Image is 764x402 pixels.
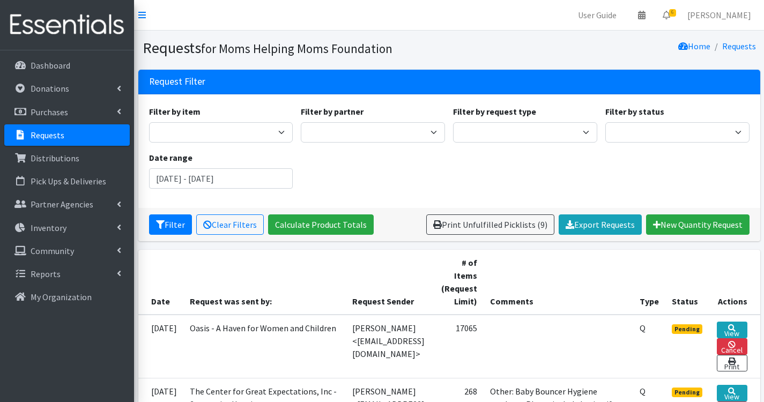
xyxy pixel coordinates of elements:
a: User Guide [569,4,625,26]
a: Community [4,240,130,262]
p: Donations [31,83,69,94]
input: January 1, 2011 - December 31, 2011 [149,168,293,189]
p: Inventory [31,222,66,233]
h1: Requests [143,39,446,57]
a: Print [717,355,747,371]
img: HumanEssentials [4,7,130,43]
a: Reports [4,263,130,285]
span: Pending [672,388,702,397]
th: Request was sent by: [183,250,346,315]
a: New Quantity Request [646,214,750,235]
a: Inventory [4,217,130,239]
th: # of Items (Request Limit) [434,250,483,315]
a: Purchases [4,101,130,123]
a: Clear Filters [196,214,264,235]
td: [DATE] [138,315,183,378]
a: 6 [654,4,679,26]
a: Export Requests [559,214,642,235]
p: Requests [31,130,64,140]
td: [PERSON_NAME] <[EMAIL_ADDRESS][DOMAIN_NAME]> [346,315,434,378]
label: Filter by item [149,105,201,118]
th: Comments [484,250,634,315]
a: My Organization [4,286,130,308]
th: Status [665,250,710,315]
a: Calculate Product Totals [268,214,374,235]
p: Pick Ups & Deliveries [31,176,106,187]
a: Print Unfulfilled Picklists (9) [426,214,554,235]
a: Pick Ups & Deliveries [4,170,130,192]
p: Partner Agencies [31,199,93,210]
p: My Organization [31,292,92,302]
a: View [717,322,747,338]
span: 6 [669,9,676,17]
p: Community [31,245,74,256]
p: Purchases [31,107,68,117]
label: Date range [149,151,192,164]
a: Requests [4,124,130,146]
label: Filter by request type [453,105,536,118]
a: [PERSON_NAME] [679,4,760,26]
a: Home [678,41,710,51]
label: Filter by status [605,105,664,118]
h3: Request Filter [149,76,205,87]
th: Date [138,250,183,315]
p: Reports [31,269,61,279]
a: Distributions [4,147,130,169]
p: Dashboard [31,60,70,71]
th: Actions [710,250,760,315]
abbr: Quantity [640,386,646,397]
td: 17065 [434,315,483,378]
a: Donations [4,78,130,99]
p: Distributions [31,153,79,163]
span: Pending [672,324,702,334]
button: Filter [149,214,192,235]
a: Dashboard [4,55,130,76]
label: Filter by partner [301,105,364,118]
td: Oasis - A Haven for Women and Children [183,315,346,378]
a: Cancel [717,338,747,355]
th: Request Sender [346,250,434,315]
a: Partner Agencies [4,193,130,215]
abbr: Quantity [640,323,646,333]
small: for Moms Helping Moms Foundation [201,41,392,56]
a: Requests [722,41,756,51]
a: View [717,385,747,401]
th: Type [633,250,665,315]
